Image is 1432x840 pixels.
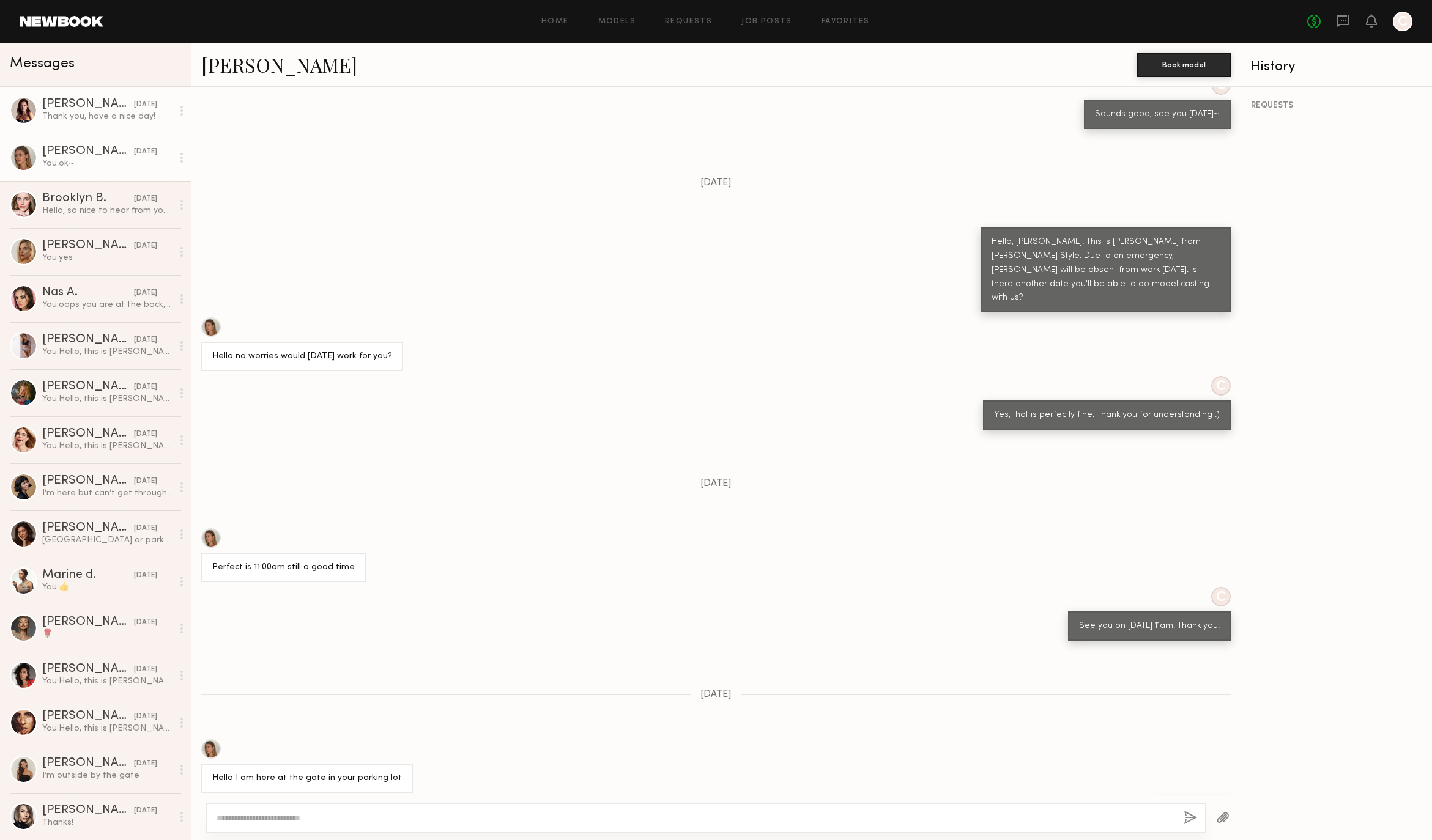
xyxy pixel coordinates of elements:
[42,616,134,628] div: [PERSON_NAME]
[1251,101,1422,110] div: REQUESTS
[42,663,134,676] div: [PERSON_NAME]
[42,757,134,770] div: [PERSON_NAME]
[42,252,173,263] div: You: yes
[994,408,1220,422] div: Yes, that is perfectly fine. Thank you for understanding :)
[134,146,157,158] div: [DATE]
[1079,619,1220,633] div: See you on [DATE] 11am. Thank you!
[42,817,173,828] div: Thanks!
[10,57,75,71] span: Messages
[700,479,732,489] span: [DATE]
[822,18,870,26] a: Favorites
[42,440,173,452] div: You: Hello, this is [PERSON_NAME] from Beulahstyle. I’d like to invite you for the casting for ou...
[42,770,173,781] div: I’m outside by the gate
[42,146,134,158] div: [PERSON_NAME]
[598,18,636,26] a: Models
[42,98,134,111] div: [PERSON_NAME]
[134,287,157,299] div: [DATE]
[42,534,173,546] div: [GEOGRAPHIC_DATA] or park inside ? ☺️
[134,429,157,440] div: [DATE]
[134,193,157,205] div: [DATE]
[42,710,134,723] div: [PERSON_NAME]
[134,381,157,393] div: [DATE]
[134,523,157,534] div: [DATE]
[700,178,732,188] span: [DATE]
[42,287,134,299] div: Nas A.
[1137,59,1231,69] a: Book model
[134,240,157,252] div: [DATE]
[1137,53,1231,77] button: Book model
[134,617,157,628] div: [DATE]
[992,235,1220,306] div: Hello, [PERSON_NAME]! This is [PERSON_NAME] from [PERSON_NAME] Style. Due to an emergency, [PERSO...
[1095,108,1220,122] div: Sounds good, see you [DATE]~
[201,51,357,78] a: [PERSON_NAME]
[42,334,134,346] div: [PERSON_NAME]
[1393,12,1412,31] a: C
[134,570,157,581] div: [DATE]
[42,346,173,358] div: You: Hello, this is [PERSON_NAME] from Beulahstyle. I’d like to invite you for the casting for ou...
[42,628,173,640] div: 🌹
[42,428,134,440] div: [PERSON_NAME]
[134,334,157,346] div: [DATE]
[134,476,157,487] div: [DATE]
[42,805,134,817] div: [PERSON_NAME]
[665,18,712,26] a: Requests
[42,522,134,534] div: [PERSON_NAME]
[42,299,173,311] div: You: oops you are at the back, wait there plz~
[134,99,157,111] div: [DATE]
[700,690,732,700] span: [DATE]
[1251,60,1422,74] div: History
[134,664,157,676] div: [DATE]
[42,676,173,687] div: You: Hello, this is [PERSON_NAME] from Beulahstyle. I’d like to invite you for the casting for ou...
[42,723,173,734] div: You: Hello, this is [PERSON_NAME] from Beulahstyle. I’d like to invite you for the casting for ou...
[212,561,355,575] div: Perfect is 11:00am still a good time
[42,487,173,499] div: I’m here but can’t get through the gate
[42,475,134,487] div: [PERSON_NAME]
[42,381,134,393] div: [PERSON_NAME]
[42,111,173,122] div: Thank you, have a nice day!
[541,18,569,26] a: Home
[134,758,157,770] div: [DATE]
[212,350,392,364] div: Hello no worries would [DATE] work for you?
[42,393,173,405] div: You: Hello, this is [PERSON_NAME] from Beulahstyle. I’d like to invite you for the casting for ou...
[212,772,402,786] div: Hello I am here at the gate in your parking lot
[42,193,134,205] div: Brooklyn B.
[42,158,173,169] div: You: ok~
[42,240,134,252] div: [PERSON_NAME]
[42,205,173,216] div: Hello, so nice to hear from you! I will actually be out of town for [DATE] - is there any way we ...
[42,581,173,593] div: You: 👍
[134,805,157,817] div: [DATE]
[42,569,134,581] div: Marine d.
[134,711,157,723] div: [DATE]
[741,18,792,26] a: Job Posts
